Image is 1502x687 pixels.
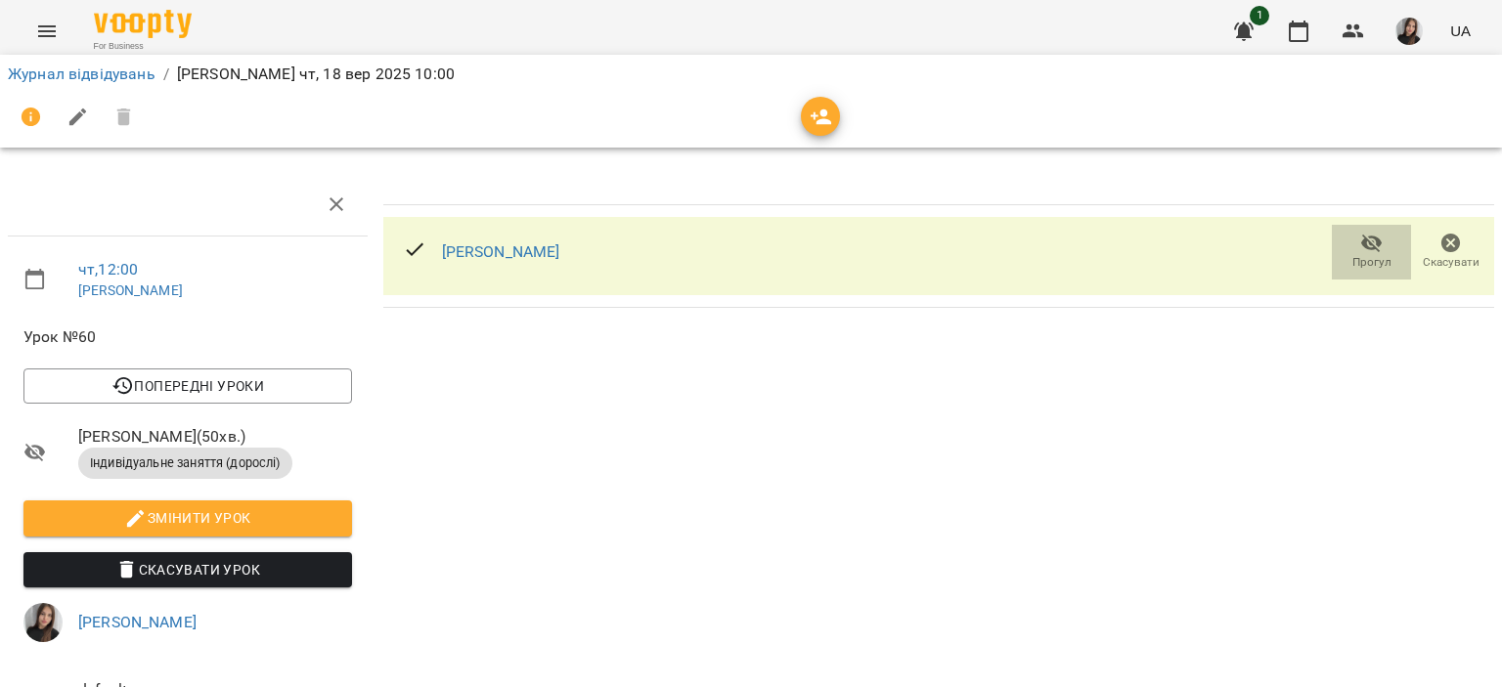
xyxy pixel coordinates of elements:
a: [PERSON_NAME] [78,613,197,631]
img: 8aa039413e5d84697a75987b246b0c39.jpg [1395,18,1423,45]
button: Попередні уроки [23,368,352,404]
button: Скасувати Урок [23,552,352,587]
p: [PERSON_NAME] чт, 18 вер 2025 10:00 [177,63,455,86]
span: Індивідуальне заняття (дорослі) [78,454,292,472]
span: Змінити урок [39,506,336,530]
span: For Business [94,40,192,53]
a: чт , 12:00 [78,260,138,279]
button: UA [1442,13,1479,49]
a: Журнал відвідувань [8,64,155,83]
a: [PERSON_NAME] [442,242,560,261]
a: [PERSON_NAME] [78,282,183,298]
button: Змінити урок [23,500,352,536]
button: Прогул [1332,225,1411,279]
span: UA [1450,21,1471,41]
span: Урок №60 [23,325,352,349]
span: 1 [1250,6,1269,25]
button: Menu [23,8,70,55]
span: Скасувати [1423,254,1480,271]
span: Попередні уроки [39,374,336,398]
span: Прогул [1352,254,1392,271]
nav: breadcrumb [8,63,1494,86]
span: Скасувати Урок [39,558,336,581]
li: / [163,63,169,86]
img: Voopty Logo [94,10,192,38]
img: 8aa039413e5d84697a75987b246b0c39.jpg [23,603,63,642]
button: Скасувати [1411,225,1490,279]
span: [PERSON_NAME] ( 50 хв. ) [78,425,352,449]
